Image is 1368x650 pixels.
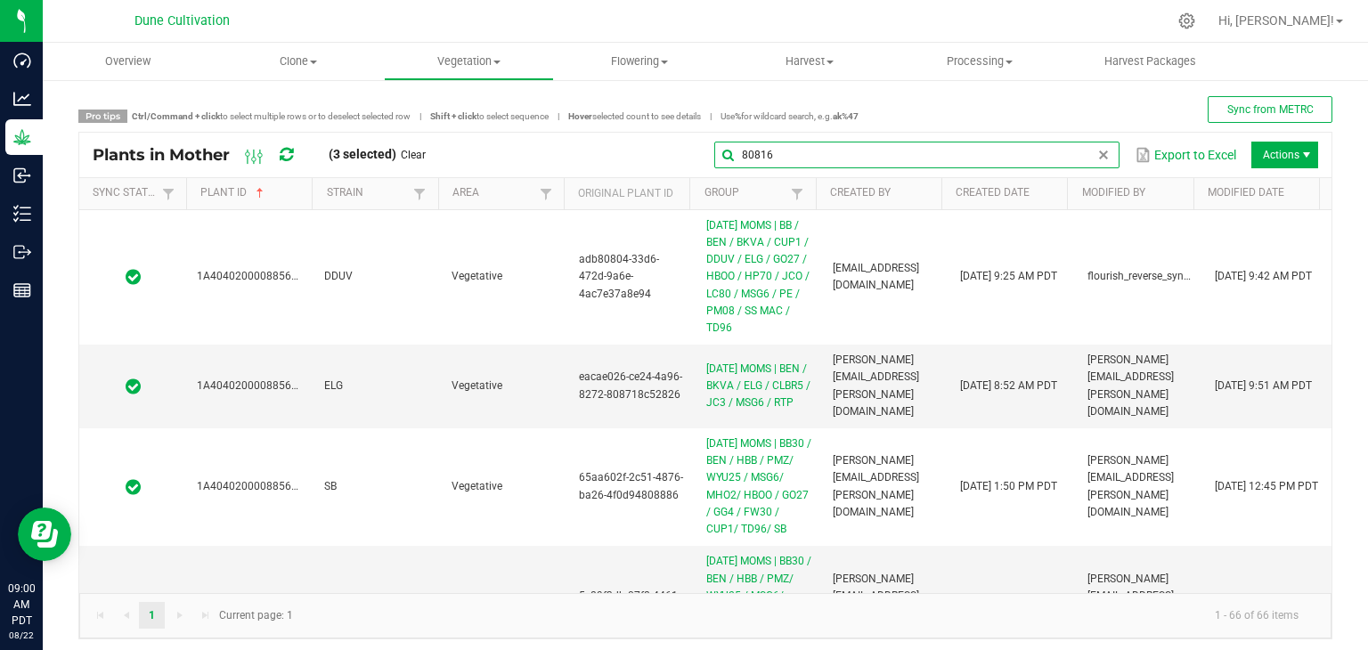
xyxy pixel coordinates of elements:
[706,219,810,334] a: [DATE] MOMS | BB / BEN / BKVA / CUP1 / DDUV / ELG / GO27 / HBOO / HP70 / JCO / LC80 / MSG6 / PE /...
[1087,454,1174,518] span: [PERSON_NAME][EMAIL_ADDRESS][PERSON_NAME][DOMAIN_NAME]
[126,478,141,496] span: In Sync
[721,111,859,121] span: Use for wildcard search, e.g.
[1130,140,1241,170] button: Export to Excel
[555,53,723,69] span: Flowering
[735,111,741,121] strong: %
[1215,379,1312,392] span: [DATE] 9:51 AM PDT
[960,480,1057,492] span: [DATE] 1:50 PM PDT
[579,253,659,299] span: adb80804-33d6-472d-9a6e-4ac7e37a8e94
[8,629,35,642] p: 08/22
[452,379,502,392] span: Vegetative
[895,43,1065,80] a: Processing
[197,379,347,392] span: 1A4040200008856000073056
[253,186,267,200] span: Sortable
[896,53,1064,69] span: Processing
[329,147,396,161] span: (3 selected)
[554,43,724,80] a: Flowering
[213,43,383,80] a: Clone
[1176,12,1198,29] div: Manage settings
[18,508,71,561] iframe: Resource center
[43,43,213,80] a: Overview
[385,53,553,69] span: Vegetation
[1065,43,1235,80] a: Harvest Packages
[1218,13,1334,28] span: Hi, [PERSON_NAME]!
[214,53,382,69] span: Clone
[714,142,1120,168] input: Search by Plant, Group, Strain, or Area
[430,111,476,121] strong: Shift + click
[1087,270,1218,282] span: flourish_reverse_sync[2.0.7]
[384,43,554,80] a: Vegetation
[833,111,859,121] strong: ak%47
[960,270,1057,282] span: [DATE] 9:25 AM PDT
[304,601,1313,630] kendo-pager-info: 1 - 66 of 66 items
[132,111,220,121] strong: Ctrl/Command + click
[1087,353,1174,418] span: [PERSON_NAME][EMAIL_ADDRESS][PERSON_NAME][DOMAIN_NAME]
[1251,142,1318,168] li: Actions
[1096,148,1111,162] span: clear
[706,437,811,535] a: [DATE] MOMS | BB30 / BEN / HBB / PMZ/ WYU25 / MSG6/ MHO2/ HBOO / GO27 / GG4 / FW30 / CUP1/ TD96/ SB
[401,148,426,163] a: Clear
[701,110,721,123] span: |
[13,205,31,223] inline-svg: Inventory
[452,270,502,282] span: Vegetative
[409,183,430,205] a: Filter
[411,110,430,123] span: |
[704,186,787,200] a: GroupSortable
[13,243,31,261] inline-svg: Outbound
[833,353,919,418] span: [PERSON_NAME][EMAIL_ADDRESS][PERSON_NAME][DOMAIN_NAME]
[549,110,568,123] span: |
[324,379,343,392] span: ELG
[13,167,31,184] inline-svg: Inbound
[1208,186,1313,200] a: Modified DateSortable
[833,573,919,637] span: [PERSON_NAME][EMAIL_ADDRESS][PERSON_NAME][DOMAIN_NAME]
[579,370,682,400] span: eacae026-ce24-4a96-8272-808718c52826
[324,480,337,492] span: SB
[579,589,680,619] span: 5e89f3db-07f8-4461-85f5-570d15808399
[1087,573,1174,637] span: [PERSON_NAME][EMAIL_ADDRESS][PERSON_NAME][DOMAIN_NAME]
[579,471,683,500] span: 65aa602f-2c51-4876-ba26-4f0d94808886
[956,186,1061,200] a: Created DateSortable
[93,140,439,170] div: Plants in Mother
[706,362,810,409] a: [DATE] MOMS | BEN / BKVA / ELG / CLBR5 / JC3 / MSG6 / RTP
[430,111,549,121] span: to select sequence
[960,379,1057,392] span: [DATE] 8:52 AM PDT
[79,593,1331,638] kendo-pager: Current page: 1
[833,454,919,518] span: [PERSON_NAME][EMAIL_ADDRESS][PERSON_NAME][DOMAIN_NAME]
[568,111,701,121] span: selected count to see details
[134,13,230,28] span: Dune Cultivation
[126,378,141,395] span: In Sync
[1080,53,1220,69] span: Harvest Packages
[81,53,175,69] span: Overview
[78,110,127,123] span: Pro tips
[139,602,165,629] a: Page 1
[452,186,535,200] a: AreaSortable
[724,43,894,80] a: Harvest
[1082,186,1187,200] a: Modified BySortable
[158,183,179,205] a: Filter
[13,90,31,108] inline-svg: Analytics
[13,52,31,69] inline-svg: Dashboard
[1215,480,1318,492] span: [DATE] 12:45 PM PDT
[830,186,935,200] a: Created BySortable
[786,183,808,205] a: Filter
[568,111,592,121] strong: Hover
[452,480,502,492] span: Vegetative
[13,281,31,299] inline-svg: Reports
[725,53,893,69] span: Harvest
[93,186,157,200] a: Sync StatusSortable
[324,270,353,282] span: DDUV
[126,268,141,286] span: In Sync
[200,186,305,200] a: Plant IDSortable
[13,128,31,146] inline-svg: Grow
[327,186,410,200] a: StrainSortable
[1208,96,1332,123] button: Sync from METRC
[1215,270,1312,282] span: [DATE] 9:42 AM PDT
[197,480,347,492] span: 1A4040200008856000080767
[833,262,919,291] span: [EMAIL_ADDRESS][DOMAIN_NAME]
[535,183,557,205] a: Filter
[8,581,35,629] p: 09:00 AM PDT
[564,178,689,210] th: Original Plant ID
[197,270,347,282] span: 1A4040200008856000070296
[1227,103,1314,116] span: Sync from METRC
